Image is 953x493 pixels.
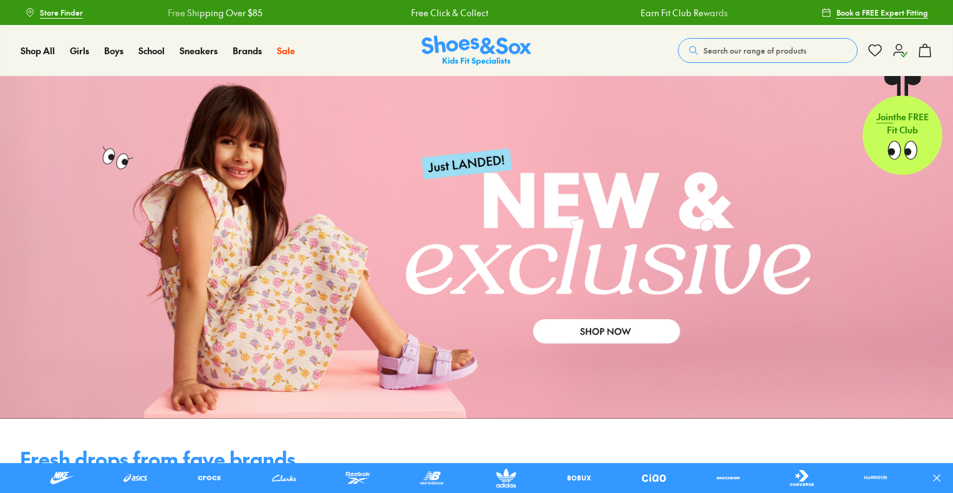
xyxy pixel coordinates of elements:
a: School [138,44,165,57]
a: Sneakers [180,44,218,57]
a: Brands [233,44,262,57]
span: Book a FREE Expert Fitting [836,7,928,18]
a: Boys [104,44,123,57]
a: Store Finder [25,1,83,24]
a: Free Shipping Over $85 [167,6,262,19]
a: Earn Fit Club Rewards [640,6,727,19]
a: Free Click & Collect [410,6,488,19]
button: Search our range of products [678,38,858,63]
a: Jointhe FREE Fit Club [863,75,942,175]
p: the FREE Fit Club [863,100,942,146]
span: Search our range of products [704,45,806,56]
span: Join [876,110,893,123]
img: SNS_Logo_Responsive.svg [422,36,531,66]
a: Book a FREE Expert Fitting [821,1,928,24]
span: Store Finder [40,7,83,18]
a: Sale [277,44,295,57]
a: Shoes & Sox [422,36,531,66]
a: Girls [70,44,89,57]
a: Shop All [21,44,55,57]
